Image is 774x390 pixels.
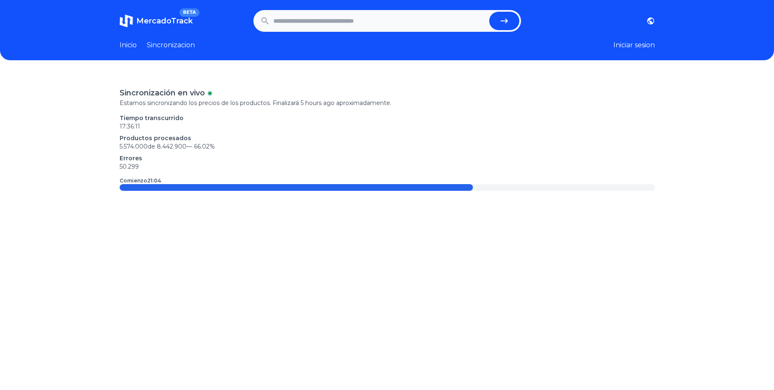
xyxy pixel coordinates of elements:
a: Inicio [120,40,137,50]
p: Tiempo transcurrido [120,114,655,122]
img: MercadoTrack [120,14,133,28]
button: Iniciar sesion [613,40,655,50]
span: BETA [179,8,199,17]
a: MercadoTrackBETA [120,14,193,28]
time: 21:04 [147,177,161,184]
p: Comienzo [120,177,161,184]
p: Productos procesados [120,134,655,142]
a: Sincronizacion [147,40,195,50]
span: 66.02 % [194,143,215,150]
p: Sincronización en vivo [120,87,205,99]
time: 17:36:11 [120,123,140,130]
p: 50.299 [120,162,655,171]
p: Errores [120,154,655,162]
p: 5.574.000 de 8.442.900 — [120,142,655,151]
span: MercadoTrack [136,16,193,26]
p: Estamos sincronizando los precios de los productos. Finalizará 5 hours ago aproximadamente. [120,99,655,107]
